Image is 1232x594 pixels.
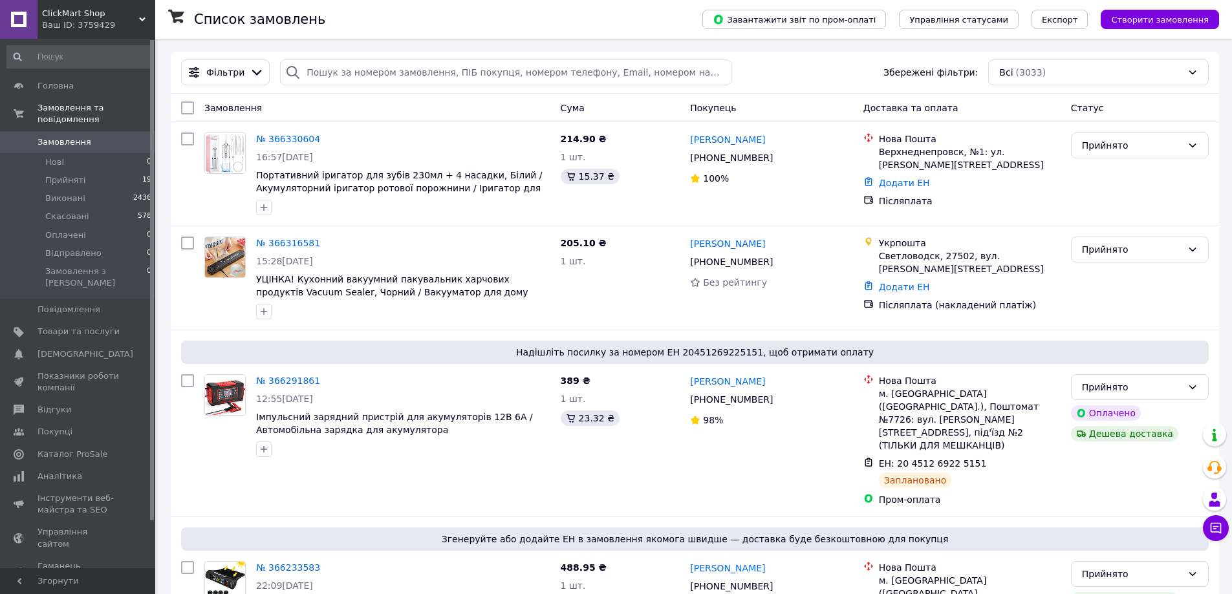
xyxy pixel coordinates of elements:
a: УЦІНКА! Кухонний вакуумний пакувальник харчових продуктів Vacuum Sealer, Чорний / Вакууматор для ... [256,274,528,297]
h1: Список замовлень [194,12,325,27]
span: Відправлено [45,248,102,259]
span: Показники роботи компанії [38,370,120,394]
div: Післяплата [879,195,1061,207]
span: Замовлення [204,103,262,113]
span: 98% [703,415,723,425]
span: 1 шт. [561,152,586,162]
span: Надішліть посилку за номером ЕН 20451269225151, щоб отримати оплату [186,346,1204,359]
span: 0 [147,156,151,168]
span: 19 [142,175,151,186]
input: Пошук [6,45,153,69]
span: (3033) [1016,67,1046,78]
a: Фото товару [204,133,246,174]
a: Імпульсний зарядний пристрій для акумуляторів 12В 6А / Автомобільна зарядка для акумулятора [256,412,533,435]
span: 15:28[DATE] [256,256,313,266]
span: 1 шт. [561,580,586,591]
span: Покупці [38,426,72,438]
a: [PERSON_NAME] [690,133,765,146]
span: ЕН: 20 4512 6922 5151 [879,458,987,469]
span: Аналітика [38,471,82,482]
span: Інструменти веб-майстра та SEO [38,493,120,516]
span: Cума [561,103,585,113]
a: № 366316581 [256,238,320,248]
a: № 366291861 [256,376,320,386]
div: Прийнято [1082,242,1182,257]
div: Светловодск, 27502, вул. [PERSON_NAME][STREET_ADDRESS] [879,249,1061,275]
span: 1 шт. [561,256,586,266]
div: 23.32 ₴ [561,410,620,426]
span: Експорт [1042,15,1078,25]
a: Портативний іригатор для зубів 230мл + 4 насадки, Білий / Акумуляторний іригатор ротової порожнин... [256,170,543,206]
button: Завантажити звіт по пром-оплаті [702,10,886,29]
span: Покупець [690,103,736,113]
div: 15.37 ₴ [561,169,620,184]
span: 0 [147,248,151,259]
span: Замовлення та повідомлення [38,102,155,125]
span: 488.95 ₴ [561,562,607,573]
span: Скасовані [45,211,89,222]
span: Збережені фільтри: [883,66,978,79]
span: Згенеруйте або додайте ЕН в замовлення якомога швидше — доставка буде безкоштовною для покупця [186,533,1204,546]
a: Додати ЕН [879,282,930,292]
span: Доставка та оплата [863,103,958,113]
span: 0 [147,266,151,289]
a: [PERSON_NAME] [690,237,765,250]
div: Укрпошта [879,237,1061,249]
span: Нові [45,156,64,168]
div: Післяплата (накладений платіж) [879,299,1061,312]
span: Замовлення [38,136,91,148]
span: Гаманець компанії [38,560,120,584]
button: Створити замовлення [1101,10,1219,29]
div: Прийнято [1082,138,1182,153]
span: Статус [1071,103,1104,113]
a: [PERSON_NAME] [690,562,765,575]
div: Пром-оплата [879,493,1061,506]
a: № 366330604 [256,134,320,144]
span: Управління статусами [909,15,1008,25]
span: Створити замовлення [1111,15,1209,25]
div: Верхнеднепровск, №1: ул. [PERSON_NAME][STREET_ADDRESS] [879,145,1061,171]
a: Додати ЕН [879,178,930,188]
span: Виконані [45,193,85,204]
button: Управління статусами [899,10,1019,29]
span: Головна [38,80,74,92]
span: 214.90 ₴ [561,134,607,144]
div: [PHONE_NUMBER] [687,149,775,167]
span: Без рейтингу [703,277,767,288]
img: Фото товару [205,133,245,173]
img: Фото товару [205,237,245,277]
span: 389 ₴ [561,376,590,386]
span: Замовлення з [PERSON_NAME] [45,266,147,289]
span: Каталог ProSale [38,449,107,460]
a: Фото товару [204,237,246,278]
span: Товари та послуги [38,326,120,337]
div: Дешева доставка [1071,426,1178,441]
div: Оплачено [1071,405,1141,421]
span: Відгуки [38,404,71,416]
div: м. [GEOGRAPHIC_DATA] ([GEOGRAPHIC_DATA].), Поштомат №7726: вул. [PERSON_NAME][STREET_ADDRESS], пі... [879,387,1061,452]
span: 0 [147,229,151,241]
div: Прийнято [1082,567,1182,581]
span: Завантажити звіт по пром-оплаті [713,14,876,25]
div: Нова Пошта [879,374,1061,387]
span: 12:55[DATE] [256,394,313,404]
a: [PERSON_NAME] [690,375,765,388]
a: Створити замовлення [1088,14,1219,24]
span: Повідомлення [38,304,100,315]
a: Фото товару [204,374,246,416]
span: ClickMart Shop [42,8,139,19]
button: Чат з покупцем [1203,515,1229,541]
span: 100% [703,173,729,184]
span: Управління сайтом [38,526,120,549]
button: Експорт [1032,10,1088,29]
span: Оплачені [45,229,86,241]
input: Пошук за номером замовлення, ПІБ покупця, номером телефону, Email, номером накладної [280,59,731,85]
span: 205.10 ₴ [561,238,607,248]
a: № 366233583 [256,562,320,573]
span: Всі [999,66,1013,79]
span: Прийняті [45,175,85,186]
span: Фільтри [206,66,244,79]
